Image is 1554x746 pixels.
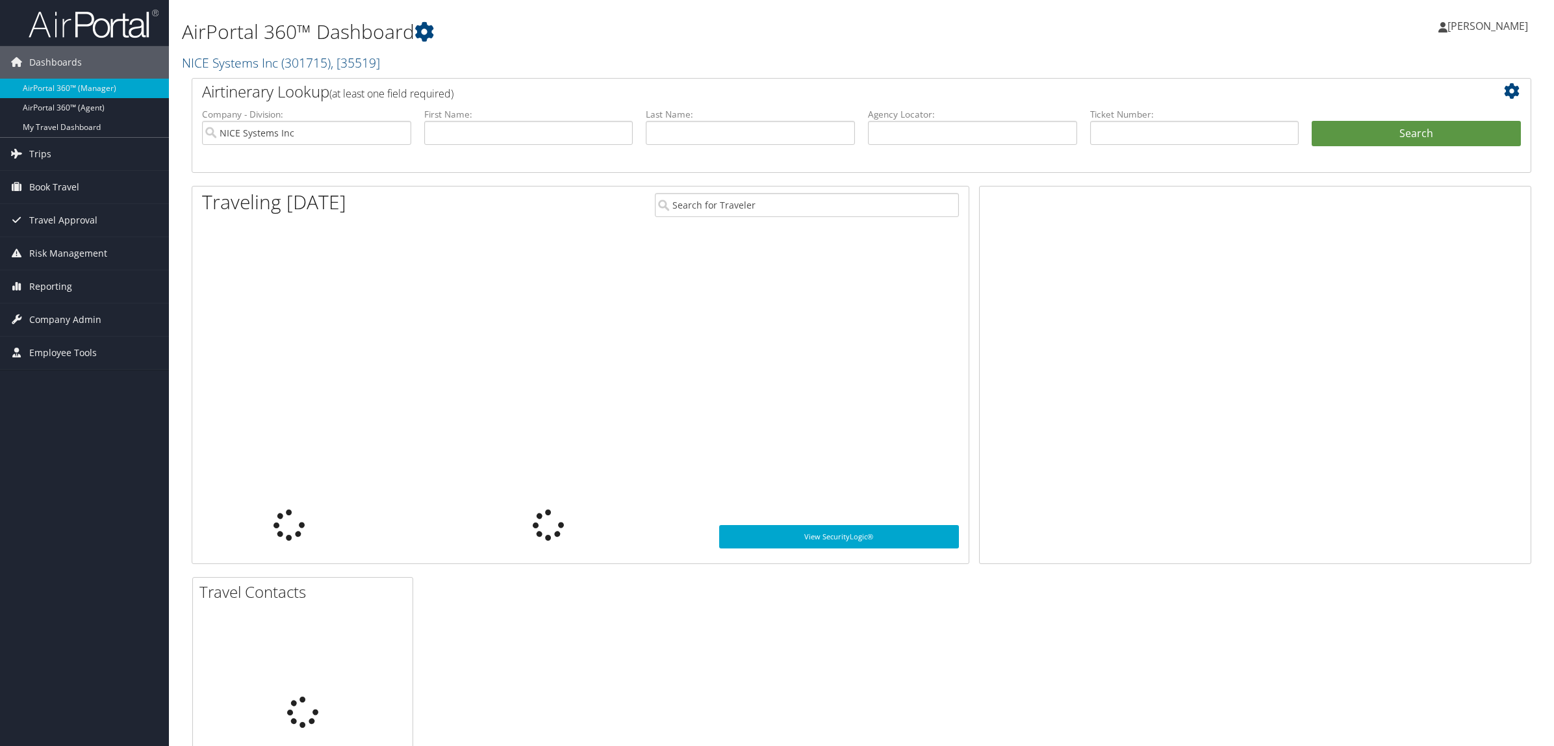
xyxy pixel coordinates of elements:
span: [PERSON_NAME] [1447,19,1528,33]
img: airportal-logo.png [29,8,159,39]
span: Trips [29,138,51,170]
button: Search [1312,121,1521,147]
span: Company Admin [29,303,101,336]
span: ( 301715 ) [281,54,331,71]
span: Travel Approval [29,204,97,237]
span: Risk Management [29,237,107,270]
label: Ticket Number: [1090,108,1299,121]
h1: AirPortal 360™ Dashboard [182,18,1088,45]
label: Agency Locator: [868,108,1077,121]
span: , [ 35519 ] [331,54,380,71]
label: Last Name: [646,108,855,121]
a: View SecurityLogic® [719,525,958,548]
h1: Traveling [DATE] [202,188,346,216]
h2: Travel Contacts [199,581,413,603]
span: Employee Tools [29,337,97,369]
span: Reporting [29,270,72,303]
label: First Name: [424,108,633,121]
label: Company - Division: [202,108,411,121]
span: Dashboards [29,46,82,79]
input: Search for Traveler [655,193,959,217]
a: NICE Systems Inc [182,54,380,71]
span: (at least one field required) [329,86,453,101]
a: [PERSON_NAME] [1438,6,1541,45]
span: Book Travel [29,171,79,203]
h2: Airtinerary Lookup [202,81,1409,103]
